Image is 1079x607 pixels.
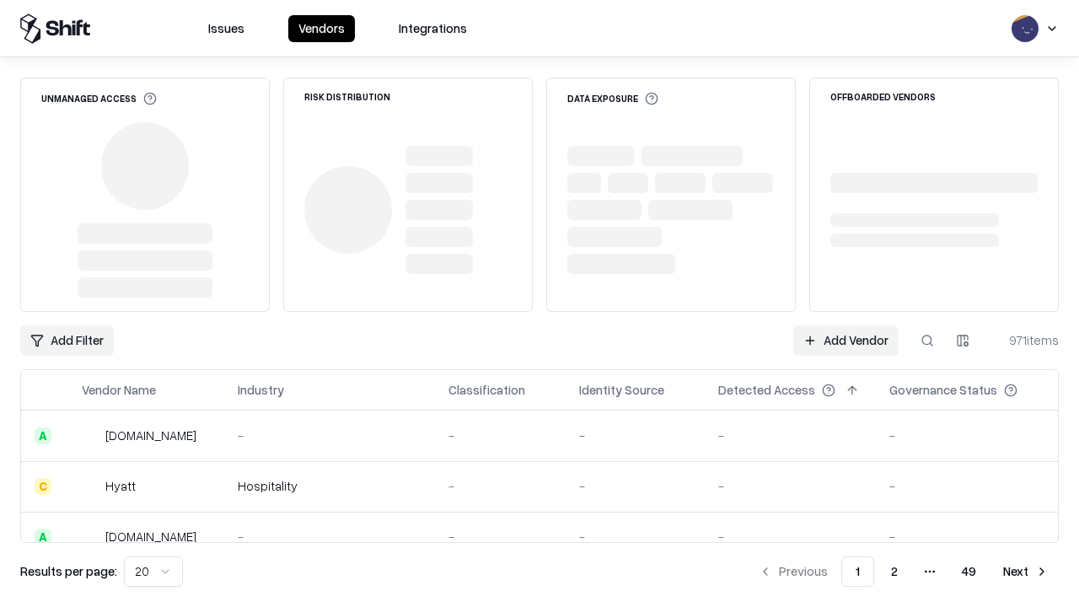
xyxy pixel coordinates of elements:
div: - [238,528,421,545]
div: - [718,477,862,495]
p: Results per page: [20,562,117,580]
div: Detected Access [718,381,815,399]
div: C [35,478,51,495]
div: - [889,528,1044,545]
div: - [448,477,552,495]
nav: pagination [749,556,1059,587]
div: A [35,427,51,444]
div: - [448,427,552,444]
div: - [238,427,421,444]
img: intrado.com [82,427,99,444]
div: Vendor Name [82,381,156,399]
div: Identity Source [579,381,664,399]
div: - [579,528,691,545]
button: Add Filter [20,325,114,356]
div: Risk Distribution [304,92,390,101]
button: Vendors [288,15,355,42]
button: 1 [841,556,874,587]
div: - [579,477,691,495]
div: - [718,427,862,444]
button: Next [993,556,1059,587]
img: Hyatt [82,478,99,495]
a: Add Vendor [793,325,899,356]
div: - [889,427,1044,444]
button: Issues [198,15,255,42]
button: 2 [878,556,911,587]
div: Governance Status [889,381,997,399]
div: Hospitality [238,477,421,495]
div: [DOMAIN_NAME] [105,528,196,545]
div: Classification [448,381,525,399]
img: primesec.co.il [82,529,99,545]
div: A [35,529,51,545]
div: Offboarded Vendors [830,92,936,101]
div: [DOMAIN_NAME] [105,427,196,444]
div: - [718,528,862,545]
div: Data Exposure [567,92,658,105]
button: Integrations [389,15,477,42]
div: - [889,477,1044,495]
div: 971 items [991,331,1059,349]
div: - [448,528,552,545]
div: Industry [238,381,284,399]
button: 49 [948,556,990,587]
div: Unmanaged Access [41,92,157,105]
div: - [579,427,691,444]
div: Hyatt [105,477,136,495]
